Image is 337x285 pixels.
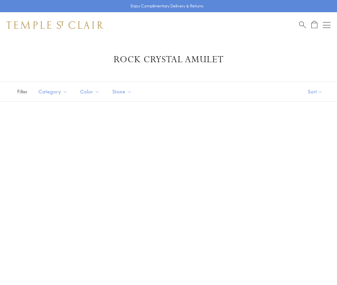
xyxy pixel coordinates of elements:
[109,88,137,96] span: Stone
[311,21,317,29] a: Open Shopping Bag
[6,21,103,29] img: Temple St. Clair
[323,21,331,29] button: Open navigation
[75,84,104,99] button: Color
[16,54,321,65] h1: Rock Crystal Amulet
[293,82,337,101] button: Show sort by
[108,84,137,99] button: Stone
[77,88,104,96] span: Color
[131,3,203,9] p: Enjoy Complimentary Delivery & Returns
[34,84,72,99] button: Category
[35,88,72,96] span: Category
[299,21,306,29] a: Search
